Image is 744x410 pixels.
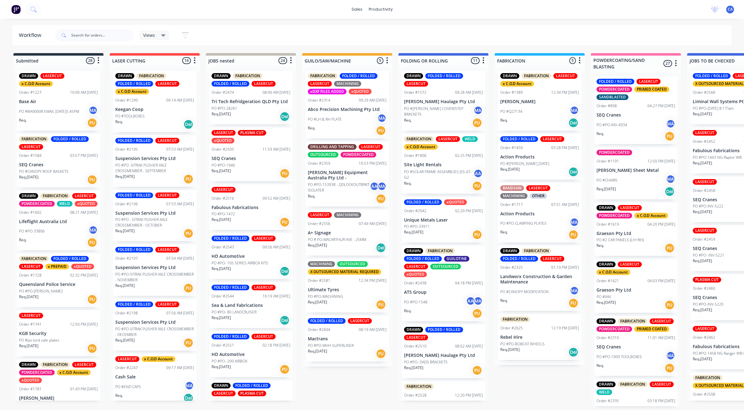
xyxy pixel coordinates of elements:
p: Lifeflight Australia Ltd [19,219,98,224]
div: FABRICATIONFOLDED / ROLLEDLASERCUTx PREPAIDxQUOTEDOrder #172802:32 PM [DATE]Queensland Police Ser... [17,253,100,307]
div: PRIMED COATED [634,87,669,92]
div: FOLDED / ROLLED [425,73,463,79]
p: Req. [DATE] [693,209,712,215]
div: PU [280,168,290,178]
div: DRILLING AND TAPPING [308,144,357,150]
p: Req. [404,181,412,186]
p: Unique Metals Laser [404,217,483,223]
p: Req. [19,237,27,243]
div: x PREPAID [45,264,69,269]
div: WELD [462,136,478,142]
div: LASERCUT [308,212,332,218]
div: LASERCUT [540,256,564,262]
div: Order #1806 [404,153,427,158]
div: FOLDED / ROLLED [212,81,249,87]
div: PU [665,243,675,253]
div: FABRICATIONFOLDED / ROLLEDLASERCUTOrder #158403:57 PM [DATE]SEQ CranesPO #CANOPY ROOF BASKETSReq.... [17,134,100,187]
div: PU [472,118,482,128]
div: PU [472,181,482,191]
div: Order #1584 [19,153,42,158]
div: PU [665,131,675,141]
div: 09:56 AM [DATE] [262,244,290,250]
div: Order #2197 [115,256,138,261]
div: 12:34 PM [DATE] [551,90,579,95]
div: FOLDED / ROLLEDxQUOTEDOrder #204202:20 PM [DATE]Unique Metals LaserPO #PO-33911Req.[DATE]PU [402,197,485,243]
p: PO #PO -SITRAK PUSHER AXLE CROSSMEMBER - SEPTEMBER [115,162,194,174]
p: PO # PO-MACARTHUR AVE - 25MM [308,237,366,242]
div: MA [666,119,675,128]
div: 11:59 AM [DATE] [262,147,290,152]
div: LASERCUTMACHININGOrder #255607:49 AM [DATE]A+ SignagePO # PO-MACARTHUR AVE - 25MMReq.[DATE]Del [305,210,389,256]
div: 04:20 PM [DATE] [647,222,675,227]
p: PO #PO-1443 NG Raptor WB [693,155,742,160]
div: Del [376,243,386,253]
p: Req. [115,119,123,125]
div: OUTSOURCED [337,261,368,267]
div: DRAWNFOLDED / ROLLEDLASERCUTOrder #157209:28 AM [DATE][PERSON_NAME] Haulage Pty LtdPO #[PERSON_NA... [402,71,485,131]
div: LASERCUT [212,187,236,192]
div: LASERCUT [526,185,550,191]
div: PU [183,228,193,238]
div: Del [568,118,578,128]
div: Order #1717 [500,202,523,207]
div: Del [183,119,193,129]
p: PO #BA9000R EMAIL [DATE]5.45PM [19,109,79,114]
div: x C.O.D Account [500,81,534,87]
div: DRAWNFABRICATIONFOLDED / ROLLEDGUILOTINELASERCUTOUTSOURCEDxQUOTEDOrder #243804:18 PM [DATE]ATS Gr... [402,246,485,321]
div: LASERCUT [212,130,236,136]
div: Order #2042 [404,208,427,214]
div: 12:50 PM [DATE] [647,158,675,164]
div: FABRICATION [308,73,337,79]
div: DRAWNLASERCUTx C.O.D AccountOrder #162104:03 PM [DATE]Graeson Pty LtdPO #IANReq.[DATE]PU [594,259,678,313]
div: DRAWN [597,205,616,211]
div: LASERCUT [252,236,276,241]
div: LASERCUT [252,81,276,87]
p: Req. [DATE] [404,229,423,235]
div: FOLDED / ROLLEDLASERCUTOrder #219507:53 AM [DATE]Suspension Services Pty LtdPO #PO -SITRAK PUSHER... [113,135,197,187]
div: LASERCUT [40,73,64,79]
div: xQUOTED [349,89,372,94]
div: Order #1227 [19,90,42,95]
div: LASERCUT [155,192,179,198]
p: Req. [597,243,604,248]
div: DRAWN [115,73,134,79]
div: Order #2195 [115,147,138,152]
span: CA [728,7,733,12]
div: LASERCUT [693,130,717,136]
input: Search for orders... [71,29,133,42]
div: FABRICATION [137,73,166,79]
p: Suspension Services Pty Ltd [115,156,194,161]
p: Tri Tech Refridgeration QLD Pty Ltd [212,99,290,104]
div: Order #898 [597,103,617,109]
p: SEQ Cranes [212,156,290,161]
p: Req. [DATE] [308,242,327,248]
div: Order #2505 [212,147,234,152]
div: FOLDED / ROLLEDLASERCUTOrder #219707:54 AM [DATE]Suspension Services Pty LtdPO #PO-SITRAK PUSHER ... [113,244,197,296]
div: FABRICATION [19,136,49,142]
div: FOLDED / ROLLEDLASERCUTOrder #219607:53 AM [DATE]Suspension Services Pty LtdPO #PO - SITRAK PUSHE... [113,190,197,242]
div: LASERCUT [553,73,577,79]
p: PO #PO-28261 [212,106,237,111]
div: 01:19 PM [DATE] [551,265,579,270]
div: 07:49 AM [DATE] [359,221,387,227]
p: Fabulous Fabrications [212,205,290,210]
div: FOLDED / ROLLED [404,199,442,205]
div: DRAWNFABRICATIONFOLDED / ROLLEDLASERCUTOrder #247408:00 AM [DATE]Tri Tech Refridgeration QLD Pty ... [209,71,293,124]
div: MACHINING [500,193,527,199]
div: 08:00 AM [DATE] [262,90,290,95]
div: PU [376,194,386,204]
div: x C.O.D Account [597,269,630,275]
div: DRAWNFABRICATIONLASERCUTPOWDERCOATEDWELDxQUOTEDOrder #160208:21 AM [DATE]Lifeflight Australia Ltd... [17,191,100,251]
div: x C.O.D Account [115,89,149,94]
div: LASERCUT [155,138,179,143]
p: PO #[PERSON_NAME] [DATE] [500,161,549,167]
div: Order #2556 [308,221,330,227]
div: LASERCUT [404,81,428,87]
div: FOLDED / ROLLED [500,256,538,262]
p: Req. [DATE] [212,266,231,272]
p: Req. [DATE] [597,186,616,192]
div: xQUOTED [75,201,97,207]
div: MA [377,182,387,191]
p: Req. [DATE] [115,228,135,234]
div: LASERCUT [693,228,717,233]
